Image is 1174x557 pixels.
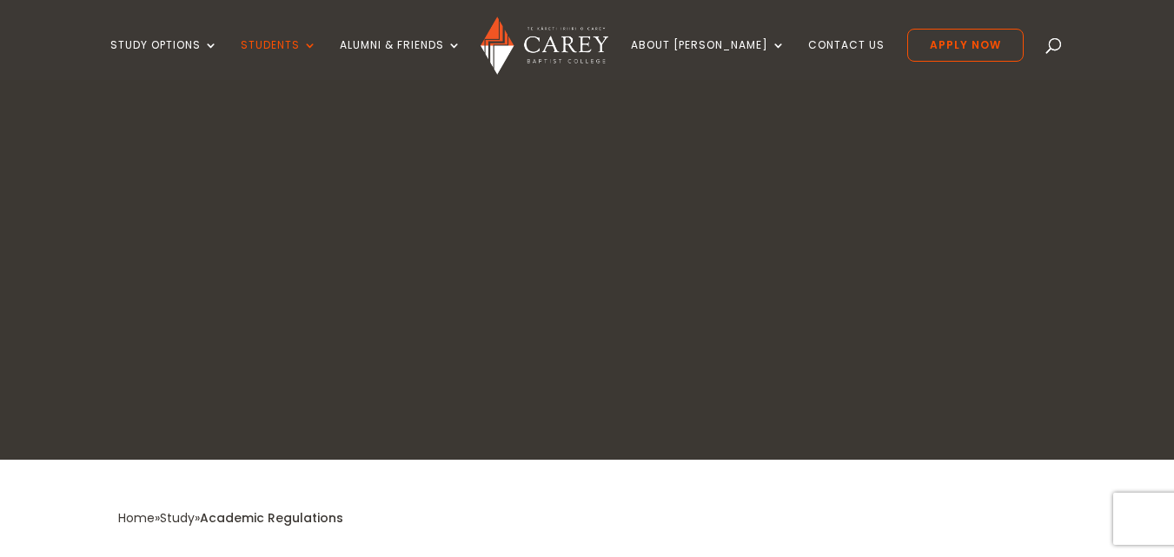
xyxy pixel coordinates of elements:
[340,39,461,80] a: Alumni & Friends
[200,509,343,527] span: Academic Regulations
[808,39,885,80] a: Contact Us
[241,39,317,80] a: Students
[631,39,786,80] a: About [PERSON_NAME]
[481,17,608,75] img: Carey Baptist College
[118,509,155,527] a: Home
[907,29,1024,62] a: Apply Now
[160,509,195,527] a: Study
[110,39,218,80] a: Study Options
[118,509,343,527] span: » »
